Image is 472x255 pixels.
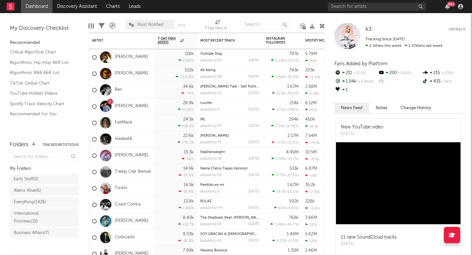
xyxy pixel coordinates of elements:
div: Name (Talco Tapes Version) [200,167,259,170]
div: 14.5k [184,183,194,187]
div: RULAZ [200,200,259,203]
span: 7.34k [275,125,285,128]
span: k3 [365,27,372,32]
span: 14.2k [277,190,285,194]
div: Spotify Monthly Listeners [305,39,354,43]
div: 1.48M [287,232,299,236]
div: +76.5 % [178,140,194,145]
div: 1.04k [334,77,378,86]
span: -35.7 % [286,157,298,161]
div: [DATE] [248,173,259,177]
input: Search... [241,20,290,29]
span: +21.6 % [285,141,298,145]
span: 630 [278,206,285,210]
span: Fans Added by Platform [334,61,388,66]
span: -27.6 % [286,174,298,177]
div: 8.03k [183,232,194,236]
span: -2.7k [276,141,285,145]
div: 5.62M [305,232,317,236]
div: 787k [289,52,299,56]
a: Coast Contra [115,202,141,207]
div: My Folders [10,165,79,173]
div: ( ) [271,75,299,79]
div: +226 % [179,206,194,210]
div: 214k [289,101,299,105]
button: Untrack [448,26,465,33]
div: -16 % [182,157,194,161]
a: Outside Dog [200,52,222,56]
span: 4.75k [276,174,285,177]
div: 1.46M [305,248,317,253]
div: [DATE] [341,241,397,247]
div: [DATE] [248,206,259,210]
input: Search for artists [328,3,426,11]
div: 22.6k [183,134,194,138]
span: +498 % [285,108,298,112]
div: [DATE] [248,108,259,111]
a: Business Affairs(7) [10,228,79,238]
div: -74 % [182,91,194,95]
div: [DATE] [248,75,259,79]
button: Save [177,24,186,27]
div: 15.3k [184,150,194,154]
div: popularity: 47 [200,124,222,128]
div: New YouTube video [341,124,383,131]
div: 26.9k [183,101,194,105]
div: 7.54M [305,134,317,138]
div: 3.66M [305,216,317,220]
a: Hades66 [115,136,132,142]
div: Havana Bounce [200,249,259,252]
span: -59 % [441,80,452,84]
a: Recommended For You [10,110,72,118]
button: 99+ [445,4,450,9]
div: 10.5M [305,150,317,154]
a: RULAZ [200,200,212,203]
div: Edit Columns [88,16,94,35]
div: 768k [289,216,299,220]
div: ( ) [271,124,299,128]
button: Change History [394,103,438,113]
span: 6.23k [275,59,285,63]
span: Tracking Since: [DATE] [365,37,405,41]
a: FattMack [115,120,132,126]
a: [PERSON_NAME] [115,71,148,76]
div: popularity: 38 [200,157,222,161]
div: 5.79M [305,52,317,56]
div: 211 [334,69,378,77]
div: popularity: 44 [200,206,222,210]
div: Alienz Alive ( 6 ) [14,187,41,195]
div: 1.31M [288,248,299,253]
span: 1.68k [276,75,285,79]
a: Codiciado [115,235,135,240]
div: [DATE] [248,223,259,226]
div: -372k [305,157,319,161]
div: 102k [185,68,194,72]
div: Business Affairs ( 7 ) [14,229,49,237]
div: 13.8k [184,199,194,204]
span: 4.27k [277,239,286,243]
input: Search for folders... [10,152,79,162]
div: Folders [10,141,29,149]
div: ( ) [272,140,299,145]
div: +12.7 % [178,222,194,226]
a: Treaty Oak Revival [115,169,151,175]
div: 9.28k [305,91,319,96]
a: YouTube Hottest Videos [10,90,72,97]
div: Instagram Followers [266,37,289,45]
div: -16.9 % [179,189,194,194]
div: -- [378,77,422,86]
div: -26.8 % [178,239,194,243]
span: -16.5 % [286,190,298,194]
div: -3.14k [305,206,320,210]
div: popularity: 61 [200,59,222,62]
div: +1.24 % [178,108,194,112]
span: +3.06k % [356,80,374,84]
div: 7-Day Fans Added (7-Day Fans Added) [205,16,231,35]
div: Vincent's Tale - Self Portrait [200,85,259,88]
span: -22.1 % [352,71,366,75]
a: Everything(1426) [10,197,79,207]
div: popularity: 2 [200,190,220,193]
span: -30.9 % [286,75,298,79]
div: 7-Day Fans Added (7-Day Fans Added) [205,25,231,32]
div: 1.57M [287,134,299,138]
